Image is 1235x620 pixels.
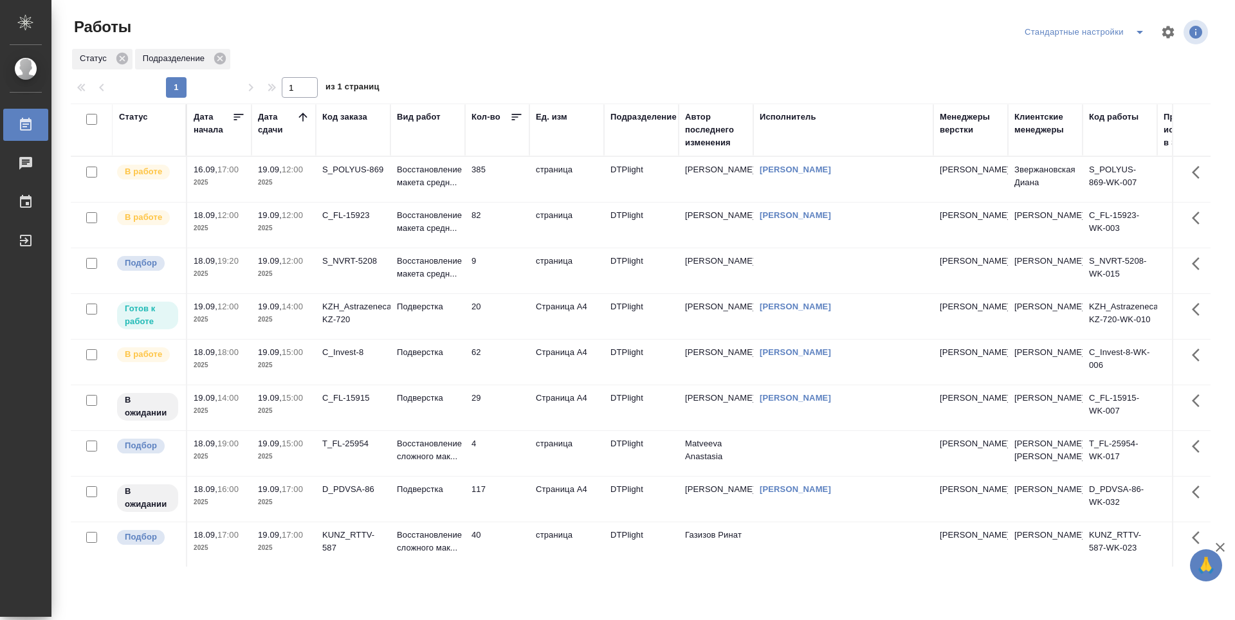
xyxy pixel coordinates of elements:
[529,248,604,293] td: страница
[194,165,217,174] p: 16.09,
[194,484,217,494] p: 18.09,
[940,437,1002,450] p: [PERSON_NAME]
[1083,203,1157,248] td: C_FL-15923-WK-003
[194,313,245,326] p: 2025
[282,530,303,540] p: 17:00
[1083,340,1157,385] td: C_Invest-8-WK-006
[1083,477,1157,522] td: D_PDVSA-86-WK-032
[1083,522,1157,567] td: KUNZ_RTTV-587-WK-023
[465,203,529,248] td: 82
[1184,203,1215,233] button: Здесь прячутся важные кнопки
[397,209,459,235] p: Восстановление макета средн...
[217,165,239,174] p: 17:00
[125,302,170,328] p: Готов к работе
[760,302,831,311] a: [PERSON_NAME]
[116,255,179,272] div: Можно подбирать исполнителей
[1184,340,1215,370] button: Здесь прячутся важные кнопки
[119,111,148,123] div: Статус
[465,385,529,430] td: 29
[1014,111,1076,136] div: Клиентские менеджеры
[217,484,239,494] p: 16:00
[940,209,1002,222] p: [PERSON_NAME]
[604,203,679,248] td: DTPlight
[72,49,133,69] div: Статус
[258,210,282,220] p: 19.09,
[529,157,604,202] td: страница
[1184,385,1215,416] button: Здесь прячутся важные кнопки
[217,347,239,357] p: 18:00
[322,300,384,326] div: KZH_Astrazeneca-KZ-720
[1190,549,1222,581] button: 🙏
[194,393,217,403] p: 19.09,
[529,385,604,430] td: Страница А4
[1184,477,1215,507] button: Здесь прячутся важные кнопки
[1184,248,1215,279] button: Здесь прячутся важные кнопки
[258,542,309,554] p: 2025
[465,157,529,202] td: 385
[1164,111,1221,149] div: Прогресс исполнителя в SC
[471,111,500,123] div: Кол-во
[397,437,459,463] p: Восстановление сложного мак...
[529,203,604,248] td: страница
[194,256,217,266] p: 18.09,
[258,450,309,463] p: 2025
[1008,385,1083,430] td: [PERSON_NAME]
[258,222,309,235] p: 2025
[760,484,831,494] a: [PERSON_NAME]
[322,529,384,554] div: KUNZ_RTTV-587
[940,529,1002,542] p: [PERSON_NAME]
[194,222,245,235] p: 2025
[143,52,209,65] p: Подразделение
[1008,477,1083,522] td: [PERSON_NAME]
[465,248,529,293] td: 9
[71,17,131,37] span: Работы
[194,347,217,357] p: 18.09,
[1083,157,1157,202] td: S_POLYUS-869-WK-007
[760,393,831,403] a: [PERSON_NAME]
[194,530,217,540] p: 18.09,
[258,393,282,403] p: 19.09,
[465,340,529,385] td: 62
[217,530,239,540] p: 17:00
[282,165,303,174] p: 12:00
[125,439,157,452] p: Подбор
[940,483,1002,496] p: [PERSON_NAME]
[194,210,217,220] p: 18.09,
[1008,157,1083,202] td: Звержановская Диана
[282,393,303,403] p: 15:00
[125,211,162,224] p: В работе
[397,111,441,123] div: Вид работ
[529,340,604,385] td: Страница А4
[529,477,604,522] td: Страница А4
[194,496,245,509] p: 2025
[1153,17,1184,48] span: Настроить таблицу
[217,256,239,266] p: 19:20
[217,439,239,448] p: 19:00
[217,210,239,220] p: 12:00
[282,210,303,220] p: 12:00
[679,248,753,293] td: [PERSON_NAME]
[760,210,831,220] a: [PERSON_NAME]
[1083,431,1157,476] td: T_FL-25954-WK-017
[397,483,459,496] p: Подверстка
[258,530,282,540] p: 19.09,
[194,439,217,448] p: 18.09,
[258,268,309,280] p: 2025
[1083,248,1157,293] td: S_NVRT-5208-WK-015
[258,313,309,326] p: 2025
[1184,20,1211,44] span: Посмотреть информацию
[1008,340,1083,385] td: [PERSON_NAME]
[397,392,459,405] p: Подверстка
[325,79,380,98] span: из 1 страниц
[258,111,297,136] div: Дата сдачи
[679,294,753,339] td: [PERSON_NAME]
[940,346,1002,359] p: [PERSON_NAME]
[604,385,679,430] td: DTPlight
[685,111,747,149] div: Автор последнего изменения
[258,302,282,311] p: 19.09,
[258,496,309,509] p: 2025
[940,255,1002,268] p: [PERSON_NAME]
[322,437,384,450] div: T_FL-25954
[258,359,309,372] p: 2025
[604,431,679,476] td: DTPlight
